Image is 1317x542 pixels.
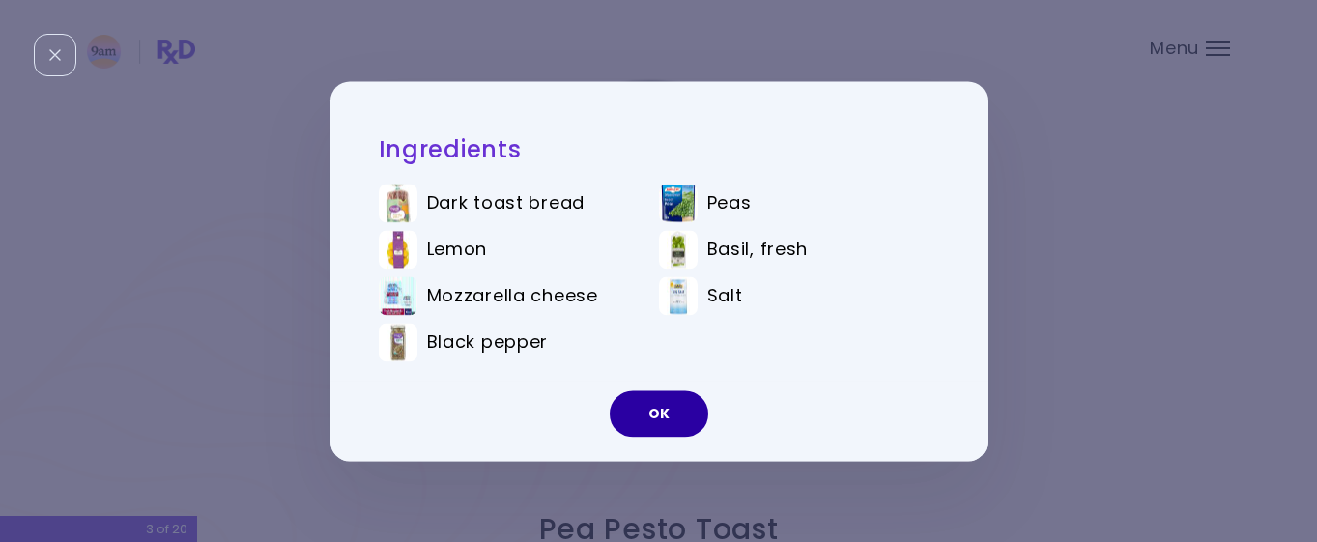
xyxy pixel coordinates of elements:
span: Peas [707,192,752,214]
span: Black pepper [427,331,549,353]
span: Dark toast bread [427,192,586,214]
span: Basil, fresh [707,239,809,260]
button: OK [610,390,708,437]
h2: Ingredients [379,134,939,164]
span: Lemon [427,239,488,260]
span: Salt [707,285,743,306]
div: Close [34,34,76,76]
span: Mozzarella cheese [427,285,598,306]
